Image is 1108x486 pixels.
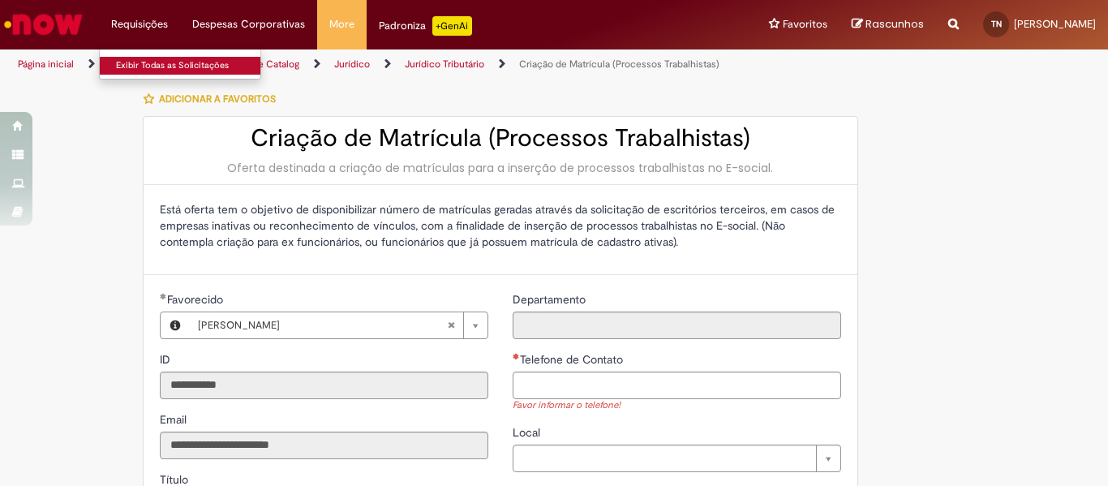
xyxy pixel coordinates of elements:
[160,432,488,459] input: Email
[852,17,924,32] a: Rascunhos
[513,445,841,472] a: Limpar campo Local
[160,351,174,368] label: Somente leitura - ID
[513,292,589,307] span: Somente leitura - Departamento
[111,16,168,32] span: Requisições
[379,16,472,36] div: Padroniza
[198,312,447,338] span: [PERSON_NAME]
[160,201,841,250] p: Está oferta tem o objetivo de disponibilizar número de matrículas geradas através da solicitação ...
[192,16,305,32] span: Despesas Corporativas
[334,58,370,71] a: Jurídico
[513,425,543,440] span: Local
[167,292,226,307] span: Necessários - Favorecido
[405,58,484,71] a: Jurídico Tributário
[160,352,174,367] span: Somente leitura - ID
[513,291,589,308] label: Somente leitura - Departamento
[519,58,719,71] a: Criação de Matrícula (Processos Trabalhistas)
[520,352,626,367] span: Telefone de Contato
[161,312,190,338] button: Favorecido, Visualizar este registro TALITA NUNES
[2,8,85,41] img: ServiceNow
[513,399,841,413] div: Favor informar o telefone!
[12,49,727,80] ul: Trilhas de página
[1014,17,1096,31] span: [PERSON_NAME]
[783,16,827,32] span: Favoritos
[230,58,299,71] a: Service Catalog
[99,49,261,80] ul: Requisições
[160,411,190,428] label: Somente leitura - Email
[159,92,276,105] span: Adicionar a Favoritos
[439,312,463,338] abbr: Limpar campo Favorecido
[160,125,841,152] h2: Criação de Matrícula (Processos Trabalhistas)
[160,412,190,427] span: Somente leitura - Email
[100,57,278,75] a: Exibir Todas as Solicitações
[432,16,472,36] p: +GenAi
[991,19,1002,29] span: TN
[143,82,285,116] button: Adicionar a Favoritos
[513,353,520,359] span: Necessários
[513,372,841,399] input: Telefone de Contato
[329,16,354,32] span: More
[513,312,841,339] input: Departamento
[18,58,74,71] a: Página inicial
[160,160,841,176] div: Oferta destinada a criação de matrículas para a inserção de processos trabalhistas no E-social.
[160,293,167,299] span: Obrigatório Preenchido
[160,372,488,399] input: ID
[190,312,487,338] a: [PERSON_NAME]Limpar campo Favorecido
[865,16,924,32] span: Rascunhos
